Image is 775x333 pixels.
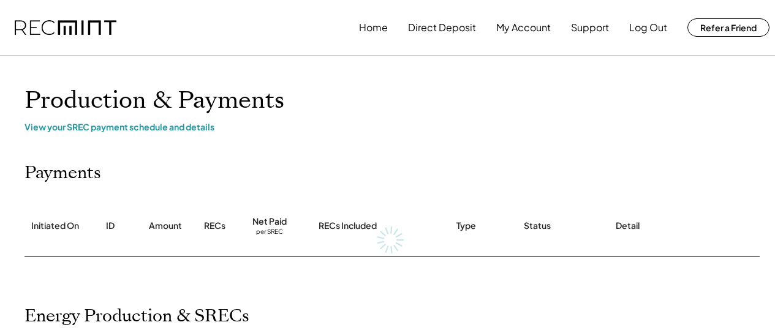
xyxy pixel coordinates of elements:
[25,86,760,115] h1: Production & Payments
[524,220,551,232] div: Status
[204,220,225,232] div: RECs
[15,20,116,36] img: recmint-logotype%403x.png
[629,15,667,40] button: Log Out
[408,15,476,40] button: Direct Deposit
[359,15,388,40] button: Home
[106,220,115,232] div: ID
[687,18,769,37] button: Refer a Friend
[25,306,249,327] h2: Energy Production & SRECs
[31,220,79,232] div: Initiated On
[25,163,101,184] h2: Payments
[616,220,640,232] div: Detail
[319,220,377,232] div: RECs Included
[571,15,609,40] button: Support
[496,15,551,40] button: My Account
[149,220,182,232] div: Amount
[456,220,476,232] div: Type
[252,215,287,228] div: Net Paid
[25,121,760,132] div: View your SREC payment schedule and details
[256,228,283,237] div: per SREC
